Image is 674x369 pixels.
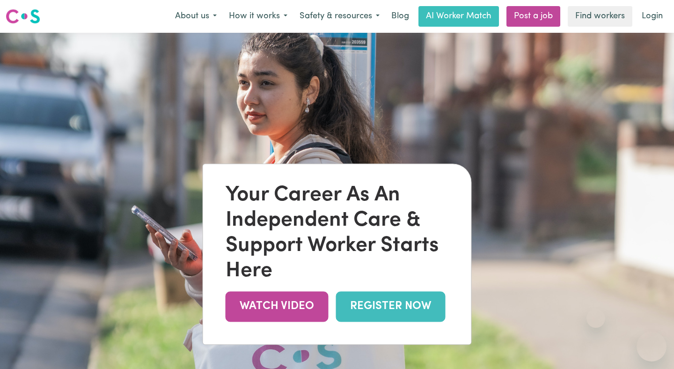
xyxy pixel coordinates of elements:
a: Blog [386,6,415,27]
button: How it works [223,7,293,26]
a: Find workers [568,6,632,27]
button: Safety & resources [293,7,386,26]
a: Post a job [506,6,560,27]
a: REGISTER NOW [336,291,446,322]
a: Login [636,6,668,27]
a: Careseekers logo [6,6,40,27]
img: Careseekers logo [6,8,40,25]
div: Your Career As An Independent Care & Support Worker Starts Here [226,183,449,284]
iframe: Close message [586,309,605,328]
iframe: Button to launch messaging window [637,332,667,362]
a: WATCH VIDEO [226,291,329,322]
a: AI Worker Match [418,6,499,27]
button: About us [169,7,223,26]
